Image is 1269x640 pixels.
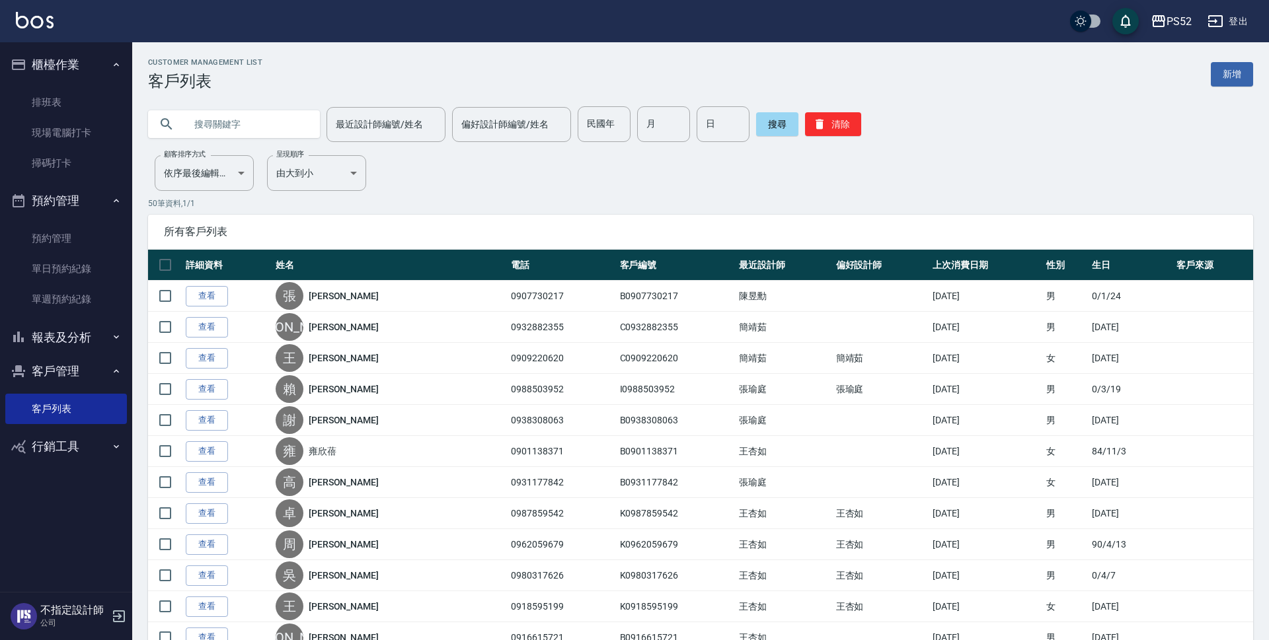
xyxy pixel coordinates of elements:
[186,472,228,493] a: 查看
[929,591,1043,622] td: [DATE]
[276,499,303,527] div: 卓
[1202,9,1253,34] button: 登出
[276,530,303,558] div: 周
[833,498,929,529] td: 王杏如
[617,250,736,281] th: 客戶編號
[929,343,1043,374] td: [DATE]
[1043,436,1089,467] td: 女
[736,591,832,622] td: 王杏如
[276,437,303,465] div: 雍
[736,560,832,591] td: 王杏如
[186,503,228,524] a: 查看
[186,565,228,586] a: 查看
[1043,467,1089,498] td: 女
[617,560,736,591] td: K0980317626
[309,382,379,396] a: [PERSON_NAME]
[182,250,272,281] th: 詳細資料
[756,112,798,136] button: 搜尋
[736,529,832,560] td: 王杏如
[148,197,1253,209] p: 50 筆資料, 1 / 1
[1089,343,1173,374] td: [DATE]
[5,320,127,355] button: 報表及分析
[833,529,929,560] td: 王杏如
[929,529,1043,560] td: [DATE]
[1167,13,1192,30] div: PS52
[5,223,127,254] a: 預約管理
[508,281,616,312] td: 0907730217
[508,312,616,343] td: 0932882355
[617,529,736,560] td: K0962059679
[1043,374,1089,405] td: 男
[186,410,228,431] a: 查看
[5,148,127,178] a: 掃碼打卡
[617,467,736,498] td: B0931177842
[833,591,929,622] td: 王杏如
[276,282,303,310] div: 張
[1089,281,1173,312] td: 0/1/24
[617,405,736,436] td: B0938308063
[736,343,832,374] td: 簡靖茹
[309,538,379,551] a: [PERSON_NAME]
[309,507,379,520] a: [PERSON_NAME]
[11,603,37,629] img: Person
[508,467,616,498] td: 0931177842
[309,569,379,582] a: [PERSON_NAME]
[5,87,127,118] a: 排班表
[929,405,1043,436] td: [DATE]
[833,343,929,374] td: 簡靖茹
[508,250,616,281] th: 電話
[185,106,309,142] input: 搜尋關鍵字
[617,343,736,374] td: C0909220620
[617,374,736,405] td: I0988503952
[1089,467,1173,498] td: [DATE]
[1089,405,1173,436] td: [DATE]
[508,591,616,622] td: 0918595199
[276,344,303,372] div: 王
[186,441,228,462] a: 查看
[309,320,379,334] a: [PERSON_NAME]
[1043,250,1089,281] th: 性別
[1043,281,1089,312] td: 男
[309,600,379,613] a: [PERSON_NAME]
[1089,250,1173,281] th: 生日
[736,436,832,467] td: 王杏如
[186,348,228,369] a: 查看
[736,312,832,343] td: 簡靖茹
[1043,405,1089,436] td: 男
[186,286,228,306] a: 查看
[508,405,616,436] td: 0938308063
[5,48,127,82] button: 櫃檯作業
[736,405,832,436] td: 張瑜庭
[1043,312,1089,343] td: 男
[186,534,228,555] a: 查看
[1043,343,1089,374] td: 女
[40,617,108,629] p: 公司
[155,155,254,191] div: 依序最後編輯時間
[5,184,127,218] button: 預約管理
[1089,498,1173,529] td: [DATE]
[276,149,304,159] label: 呈現順序
[1089,560,1173,591] td: 0/4/7
[148,58,262,67] h2: Customer Management List
[833,374,929,405] td: 張瑜庭
[1089,436,1173,467] td: 84/11/3
[186,317,228,338] a: 查看
[617,591,736,622] td: K0918595199
[1089,374,1173,405] td: 0/3/19
[1089,591,1173,622] td: [DATE]
[272,250,508,281] th: 姓名
[617,281,736,312] td: B0907730217
[508,529,616,560] td: 0962059679
[5,429,127,464] button: 行銷工具
[736,281,832,312] td: 陳昱勳
[617,436,736,467] td: B0901138371
[5,254,127,284] a: 單日預約紀錄
[929,250,1043,281] th: 上次消費日期
[617,498,736,529] td: K0987859542
[1089,529,1173,560] td: 90/4/13
[508,498,616,529] td: 0987859542
[5,354,127,388] button: 客戶管理
[929,560,1043,591] td: [DATE]
[186,596,228,617] a: 查看
[929,467,1043,498] td: [DATE]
